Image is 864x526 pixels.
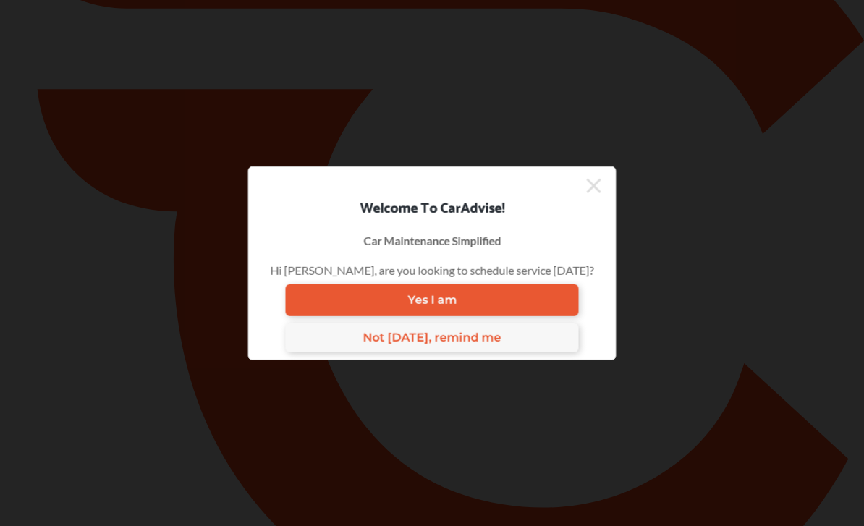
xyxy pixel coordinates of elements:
span: Not [DATE], remind me [363,331,501,344]
span: Yes I am [407,293,457,307]
div: Welcome To CarAdvise! [249,197,616,219]
div: Hi [PERSON_NAME], are you looking to schedule service [DATE]? [271,263,594,277]
div: Car Maintenance Simplified [363,234,501,247]
a: Not [DATE], remind me [285,323,579,352]
a: Yes I am [285,284,579,316]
